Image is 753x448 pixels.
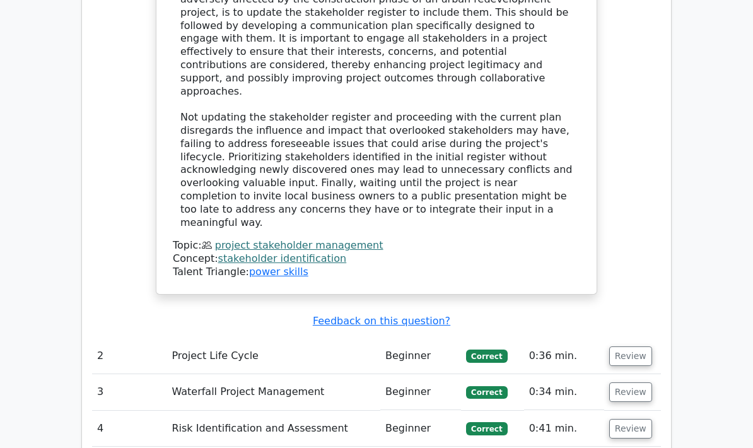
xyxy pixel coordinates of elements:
[173,253,580,266] div: Concept:
[313,315,450,327] a: Feedback on this question?
[92,375,166,411] td: 3
[92,339,166,375] td: 2
[380,339,461,375] td: Beginner
[466,387,507,399] span: Correct
[524,411,604,447] td: 0:41 min.
[524,375,604,411] td: 0:34 min.
[215,240,383,252] a: project stakeholder management
[166,375,380,411] td: Waterfall Project Management
[609,347,652,367] button: Review
[524,339,604,375] td: 0:36 min.
[166,339,380,375] td: Project Life Cycle
[466,350,507,363] span: Correct
[609,420,652,439] button: Review
[609,383,652,403] button: Review
[166,411,380,447] td: Risk Identification and Assessment
[92,411,166,447] td: 4
[466,423,507,435] span: Correct
[380,411,461,447] td: Beginner
[173,240,580,279] div: Talent Triangle:
[218,253,347,265] a: stakeholder identification
[249,266,308,278] a: power skills
[380,375,461,411] td: Beginner
[173,240,580,253] div: Topic:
